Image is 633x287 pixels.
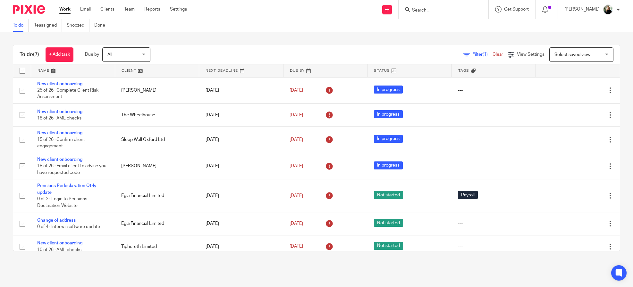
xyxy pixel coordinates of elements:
div: --- [458,220,529,227]
a: Snoozed [67,19,89,32]
h1: To do [20,51,39,58]
a: Reassigned [33,19,62,32]
div: --- [458,136,529,143]
div: --- [458,163,529,169]
span: Filter [472,52,493,57]
td: [DATE] [199,127,283,153]
a: To do [13,19,29,32]
td: [DATE] [199,212,283,235]
img: Pixie [13,5,45,14]
span: (1) [483,52,488,57]
td: Tiphereth Limited [115,235,199,258]
input: Search [411,8,469,13]
a: Change of address [37,218,76,223]
span: [DATE] [290,193,303,198]
span: 18 of 26 · AML checks [37,116,81,120]
span: 25 of 26 · Complete Client Risk Assessment [37,88,98,99]
td: [DATE] [199,153,283,179]
td: [DATE] [199,77,283,103]
a: Reports [144,6,160,12]
span: [DATE] [290,88,303,93]
span: View Settings [517,52,544,57]
span: 0 of 4 · Internal software update [37,225,100,229]
div: --- [458,87,529,94]
a: Pensions Redeclaration Qtrly update [37,184,97,194]
p: [PERSON_NAME] [564,6,600,12]
td: [DATE] [199,235,283,258]
a: New client onboarding [37,131,82,135]
span: In progress [374,110,403,118]
td: Egia Financial Limited [115,212,199,235]
a: New client onboarding [37,157,82,162]
span: (7) [33,52,39,57]
span: 0 of 2 · Login to Pensions Declaration Website [37,197,87,208]
a: New client onboarding [37,241,82,245]
span: [DATE] [290,221,303,226]
a: Email [80,6,91,12]
div: --- [458,112,529,118]
span: [DATE] [290,244,303,249]
td: The Wheelhouse [115,103,199,126]
a: + Add task [46,47,73,62]
span: All [107,53,112,57]
a: New client onboarding [37,110,82,114]
span: Select saved view [554,53,590,57]
p: Due by [85,51,99,58]
td: Sleep Well Oxford Ltd [115,127,199,153]
span: 18 of 26 · Email client to advise you have requested code [37,164,106,175]
span: Not started [374,219,403,227]
a: Clients [100,6,114,12]
td: [PERSON_NAME] [115,77,199,103]
span: Not started [374,242,403,250]
a: Done [94,19,110,32]
span: Not started [374,191,403,199]
span: In progress [374,135,403,143]
span: In progress [374,161,403,169]
td: [DATE] [199,103,283,126]
a: Team [124,6,135,12]
span: Payroll [458,191,478,199]
span: [DATE] [290,113,303,117]
a: Clear [493,52,503,57]
span: In progress [374,86,403,94]
td: [PERSON_NAME] [115,153,199,179]
span: Get Support [504,7,529,12]
span: Tags [458,69,469,72]
td: [DATE] [199,179,283,212]
span: [DATE] [290,164,303,168]
img: %233%20-%20Judi%20-%20HeadshotPro.png [603,4,613,15]
a: Settings [170,6,187,12]
span: [DATE] [290,137,303,142]
span: 10 of 26 · AML checks [37,248,81,252]
span: 15 of 26 · Confirm client engagement [37,137,85,149]
a: Work [59,6,71,12]
a: New client onboarding [37,82,82,86]
td: Egia Financial Limited [115,179,199,212]
div: --- [458,243,529,250]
